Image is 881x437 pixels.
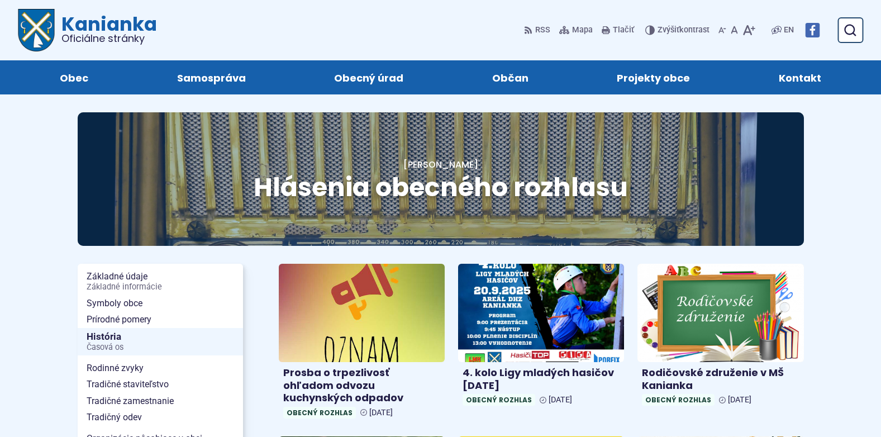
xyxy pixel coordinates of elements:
button: Zmenšiť veľkosť písma [716,18,728,42]
span: História [87,328,234,355]
a: Mapa [557,18,595,42]
img: Prejsť na domovskú stránku [18,9,55,51]
a: Projekty obce [584,60,723,94]
a: Samospráva [144,60,279,94]
h4: Rodičovské združenie v MŠ Kanianka [642,367,799,392]
span: Kontakt [779,60,821,94]
a: Občan [459,60,562,94]
span: EN [784,23,794,37]
span: [DATE] [549,395,572,405]
button: Zväčšiť veľkosť písma [740,18,758,42]
a: EN [782,23,796,37]
span: [DATE] [369,408,393,417]
a: Tradičné staviteľstvo [78,376,243,393]
a: [PERSON_NAME] [403,158,478,171]
a: Rodičovské združenie v MŠ Kanianka Obecný rozhlas [DATE] [637,264,803,410]
span: RSS [535,23,550,37]
a: HistóriaČasová os [78,328,243,355]
span: Mapa [572,23,593,37]
span: Obecný rozhlas [642,394,715,406]
h4: Prosba o trpezlivosť ohľadom odvozu kuchynských odpadov [283,367,440,405]
span: Časová os [87,343,234,352]
button: Zvýšiťkontrast [645,18,712,42]
span: Kanianka [55,15,157,44]
span: Obecný úrad [334,60,403,94]
span: Oficiálne stránky [61,34,157,44]
h4: 4. kolo Ligy mladých hasičov [DATE] [463,367,620,392]
a: Obecný úrad [301,60,437,94]
a: Tradičné zamestnanie [78,393,243,410]
span: Občan [492,60,528,94]
span: Zvýšiť [658,25,679,35]
a: Symboly obce [78,295,243,312]
a: Tradičný odev [78,409,243,426]
span: Tradičný odev [87,409,234,426]
a: Obec [27,60,122,94]
span: Symboly obce [87,295,234,312]
span: Základné informácie [87,283,234,292]
span: Samospráva [177,60,246,94]
img: Prejsť na Facebook stránku [805,23,820,37]
a: Logo Kanianka, prejsť na domovskú stránku. [18,9,157,51]
span: Tlačiť [613,26,634,35]
span: Projekty obce [617,60,690,94]
span: [DATE] [728,395,751,405]
span: Obec [60,60,88,94]
a: Kontakt [746,60,855,94]
a: Rodinné zvyky [78,360,243,377]
span: Rodinné zvyky [87,360,234,377]
span: Hlásenia obecného rozhlasu [254,169,628,205]
a: 4. kolo Ligy mladých hasičov [DATE] Obecný rozhlas [DATE] [458,264,624,410]
span: Prírodné pomery [87,311,234,328]
button: Tlačiť [599,18,636,42]
span: kontrast [658,26,709,35]
a: Prírodné pomery [78,311,243,328]
a: RSS [524,18,553,42]
a: Prosba o trpezlivosť ohľadom odvozu kuchynských odpadov Obecný rozhlas [DATE] [279,264,445,422]
span: Základné údaje [87,268,234,294]
span: Tradičné staviteľstvo [87,376,234,393]
button: Nastaviť pôvodnú veľkosť písma [728,18,740,42]
span: Tradičné zamestnanie [87,393,234,410]
span: Obecný rozhlas [463,394,535,406]
a: Základné údajeZákladné informácie [78,268,243,294]
span: Obecný rozhlas [283,407,356,419]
